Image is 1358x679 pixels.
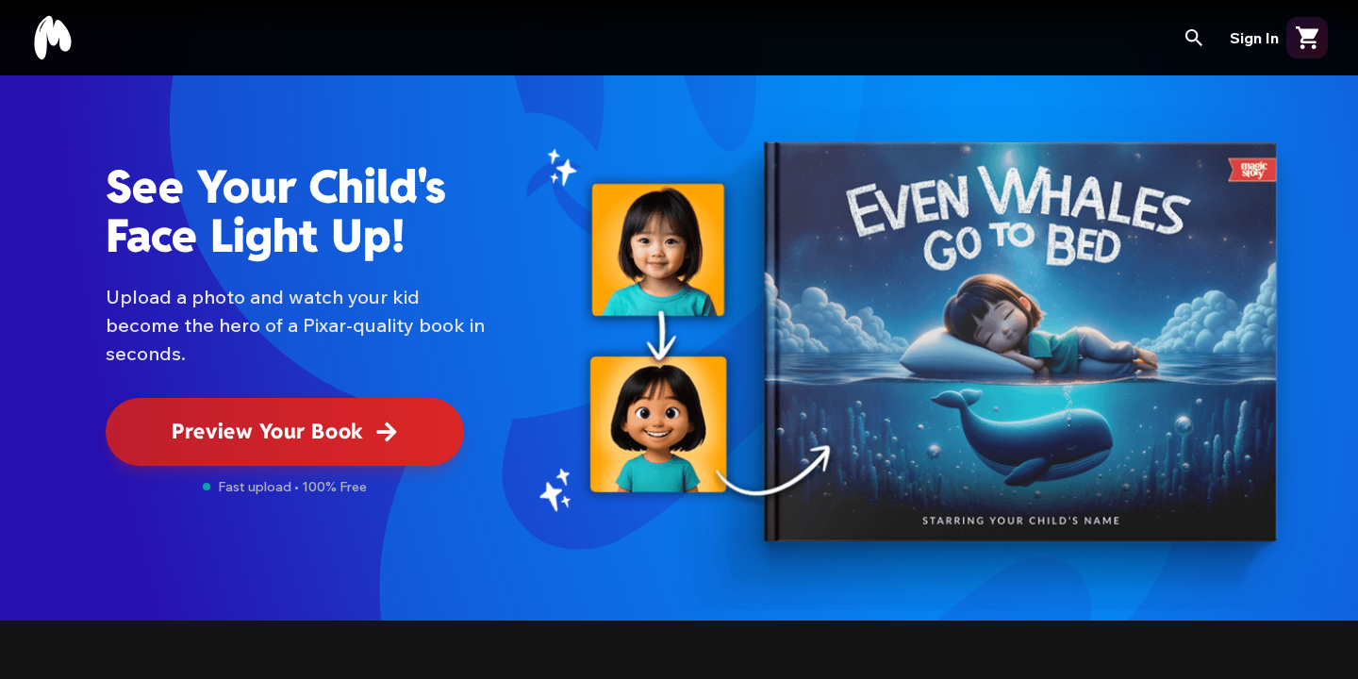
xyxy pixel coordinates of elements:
button: Open cart [1286,17,1328,58]
button: Get free avatar - Upload a photo to create a custom avatar for your child [106,398,464,466]
p: Upload a photo and watch your kid become the hero of a Pixar-quality book in seconds. [106,283,490,398]
span: See Your Child's [106,162,490,211]
span: Face Light Up! [106,211,490,260]
p: Fast upload • 100% Free [106,477,464,496]
span: Preview Your Book [172,416,363,447]
button: Sign In [1230,26,1279,49]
